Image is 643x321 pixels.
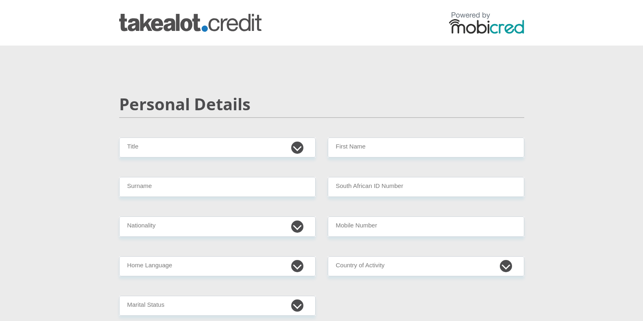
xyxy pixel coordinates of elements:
input: First Name [328,138,524,157]
input: ID Number [328,177,524,197]
img: takealot_credit logo [119,14,262,32]
img: powered by mobicred logo [449,12,524,34]
input: Surname [119,177,316,197]
input: Contact Number [328,216,524,236]
h2: Personal Details [119,94,524,114]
